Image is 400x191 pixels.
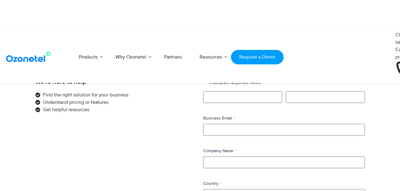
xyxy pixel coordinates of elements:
span: Find the right solution for your business [42,91,128,99]
a: Products [70,47,107,67]
span: Get helpful resources [42,106,89,113]
label: Country [203,181,365,187]
a: Why Ozonetel [107,47,155,67]
label: Business Email [203,115,365,121]
a: Request a Demo [231,50,284,64]
span: Understand pricing or features [42,99,108,106]
a: Partners [155,47,191,67]
a: Resources [191,47,231,67]
label: Company Name [203,148,365,154]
